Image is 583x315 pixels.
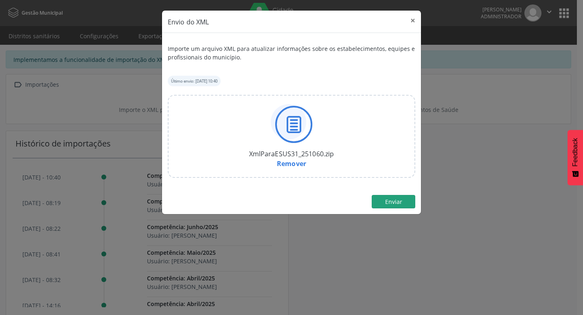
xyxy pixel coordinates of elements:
[177,149,406,159] div: XmlParaESUS31_251060.zip
[385,198,402,206] span: Enviar
[405,11,421,31] button: Close
[372,195,415,209] button: Enviar
[572,138,579,166] span: Feedback
[171,79,217,84] small: Último envio: [DATE] 10:40
[277,159,306,168] a: Remover
[568,130,583,185] button: Feedback - Mostrar pesquisa
[168,39,415,67] div: Importe um arquivo XML para atualizar informações sobre os estabelecimentos, equipes e profission...
[168,17,209,26] span: Envio do XML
